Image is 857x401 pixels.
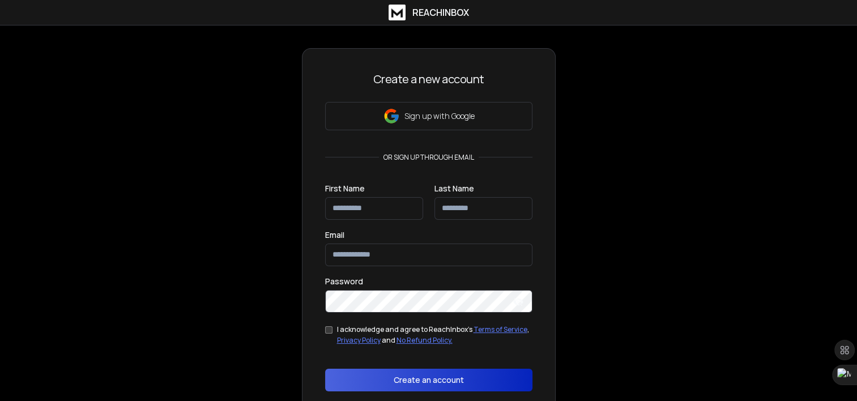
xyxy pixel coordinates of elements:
[325,278,363,285] label: Password
[404,110,475,122] p: Sign up with Google
[434,185,474,193] label: Last Name
[325,71,532,87] h3: Create a new account
[379,153,479,162] p: or sign up through email
[337,324,532,346] div: I acknowledge and agree to ReachInbox's , and
[412,6,469,19] h1: ReachInbox
[396,335,453,345] a: No Refund Policy.
[389,5,469,20] a: ReachInbox
[325,231,344,239] label: Email
[325,185,365,193] label: First Name
[474,325,527,334] a: Terms of Service
[325,102,532,130] button: Sign up with Google
[325,369,532,391] button: Create an account
[389,5,406,20] img: logo
[337,335,381,345] a: Privacy Policy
